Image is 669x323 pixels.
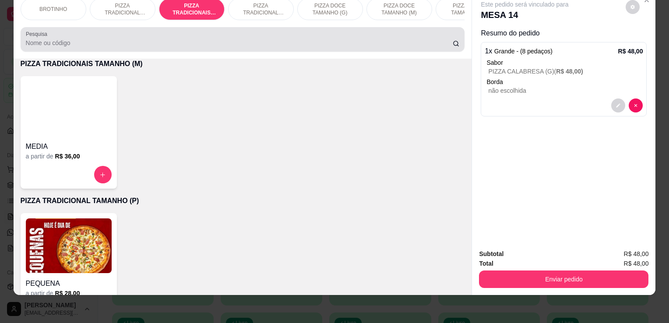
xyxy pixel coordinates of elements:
[26,289,112,298] div: a partir de
[305,2,356,16] p: PIZZA DOCE TAMANHO (G)
[39,6,67,13] p: BROTINHO
[486,58,643,67] div: Sabor
[26,141,112,152] h4: MEDIA
[624,259,649,268] span: R$ 48,00
[481,28,647,39] p: Resumo do pedido
[94,166,112,183] button: increase-product-quantity
[629,98,643,112] button: decrease-product-quantity
[26,81,112,136] img: product-image
[26,152,112,161] div: a partir de
[374,2,425,16] p: PIZZA DOCE TAMANHO (M)
[55,152,80,161] h6: R$ 36,00
[97,2,148,16] p: PIZZA TRADICIONAL TAMANHO (G)
[21,59,465,69] p: PIZZA TRADICIONAIS TAMANHO (M)
[26,278,112,289] h4: PEQUENA
[26,30,50,38] label: Pesquisa
[486,77,643,86] p: Borda
[488,86,643,95] p: não escolhida
[479,260,493,267] strong: Total
[611,98,625,112] button: decrease-product-quantity
[236,2,286,16] p: PIZZA TRADICIONAL TAMANHO (P)
[494,48,553,55] span: Grande - (8 pedaços)
[166,2,217,16] p: PIZZA TRADICIONAIS TAMANHO (M)
[26,218,112,273] img: product-image
[26,39,453,47] input: Pesquisa
[624,249,649,259] span: R$ 48,00
[55,289,80,298] h6: R$ 28,00
[479,270,648,288] button: Enviar pedido
[481,9,568,21] p: MESA 14
[21,196,465,206] p: PIZZA TRADICIONAL TAMANHO (P)
[479,250,504,257] strong: Subtotal
[618,47,643,56] p: R$ 48,00
[443,2,494,16] p: PIZZA DOCE TAMANHO (P)
[485,46,552,56] p: 1 x
[488,67,643,76] p: PIZZA CALABRESA (G) (
[556,68,583,75] span: R$ 48,00 )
